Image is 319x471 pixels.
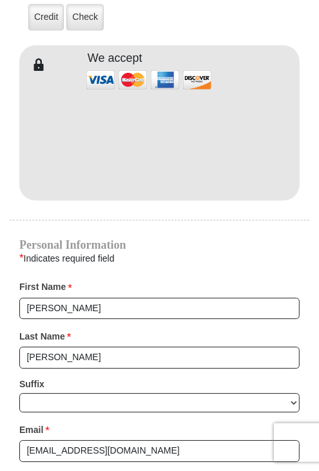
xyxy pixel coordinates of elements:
label: Credit [28,4,64,30]
div: Indicates required field [19,250,300,267]
strong: First Name [19,278,66,296]
h4: Personal Information [19,240,300,250]
strong: Suffix [19,375,44,393]
h4: We accept [88,52,142,66]
strong: Last Name [19,327,65,345]
img: credit cards accepted [84,66,213,93]
strong: Email [19,421,43,439]
label: Check [66,4,104,30]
